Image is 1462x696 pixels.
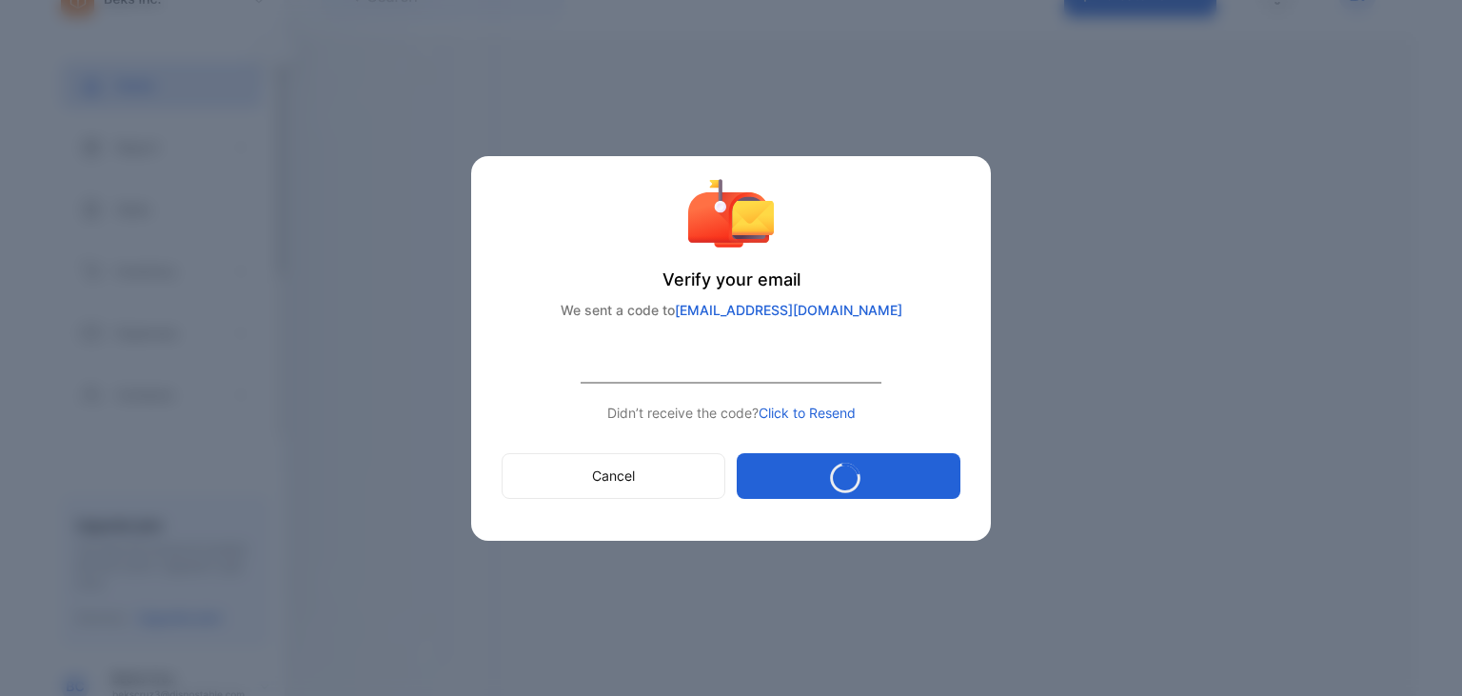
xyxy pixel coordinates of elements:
[502,300,960,320] p: We sent a code to
[502,403,960,423] p: Didn’t receive the code?
[688,179,774,248] img: verify account
[502,267,960,292] p: Verify your email
[675,302,902,318] span: [EMAIL_ADDRESS][DOMAIN_NAME]
[759,405,856,421] span: Click to Resend
[502,453,725,499] button: Cancel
